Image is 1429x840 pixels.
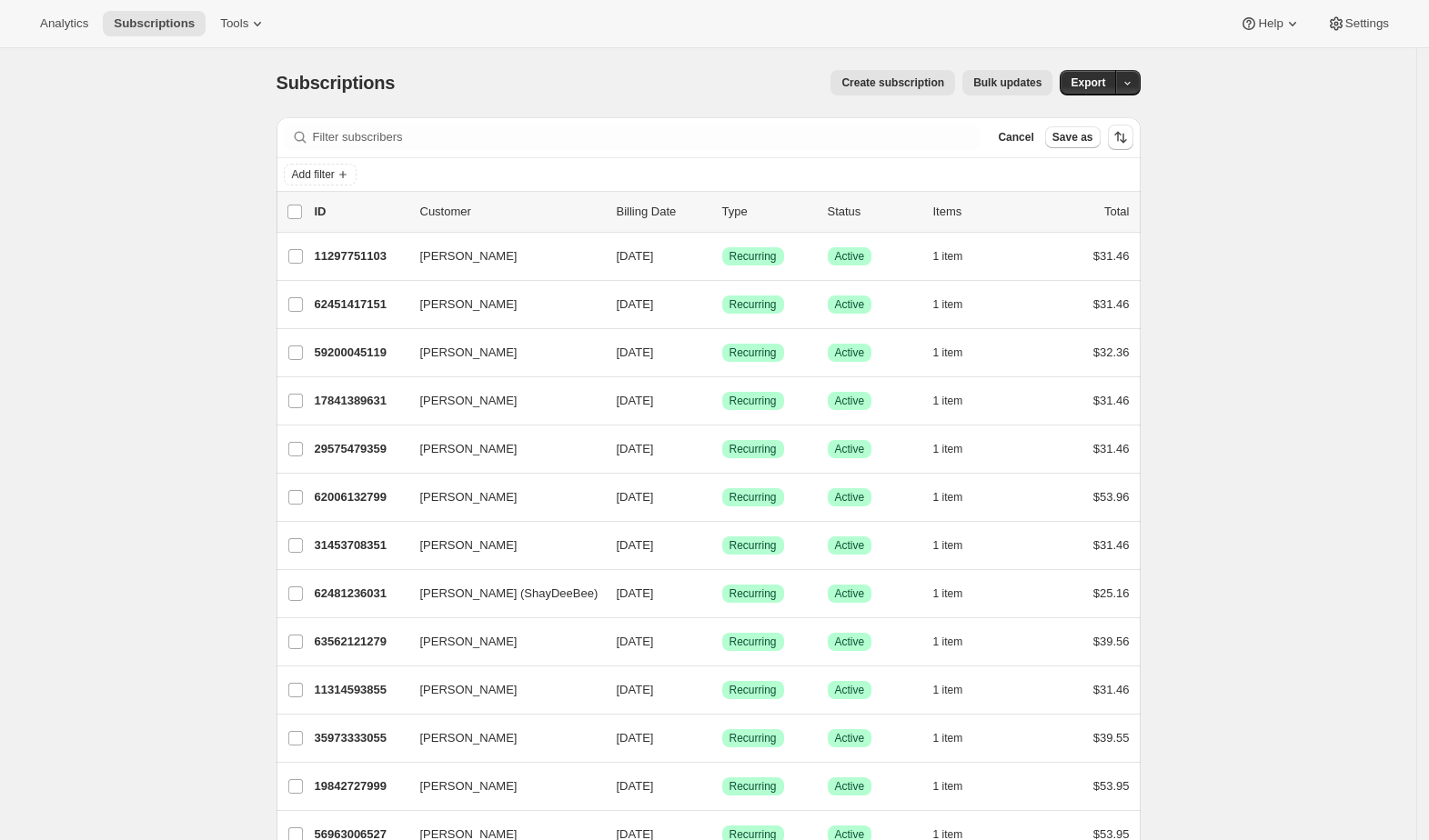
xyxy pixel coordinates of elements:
span: [PERSON_NAME] [420,488,518,506]
button: 1 item [933,436,983,462]
span: Tools [220,16,248,31]
span: Recurring [730,586,777,601]
p: 63562121279 [315,633,406,651]
span: [PERSON_NAME] [420,247,518,265]
input: Filter subscribers [313,125,981,150]
button: Tools [209,11,277,36]
span: [PERSON_NAME] (ShayDeeBee) [420,585,599,603]
span: [PERSON_NAME] [420,392,518,410]
button: 1 item [933,581,983,606]
span: Recurring [730,731,777,745]
button: [PERSON_NAME] [409,724,591,753]
button: [PERSON_NAME] [409,242,591,271]
span: [PERSON_NAME] [420,440,518,458]
span: [DATE] [617,635,654,648]
button: 1 item [933,629,983,655]
span: Active [835,538,865,553]
p: 62451417151 [315,295,406,314]
span: [PERSON_NAME] [420,633,518,651]
span: Recurring [730,635,777,649]
span: Recurring [730,683,777,697]
p: 31453708351 [315,536,406,555]
p: 11314593855 [315,681,406,699]
button: Bulk updates [962,70,1052,95]
button: Create subscription [830,70,955,95]
button: [PERSON_NAME] [409,772,591,801]
span: Recurring [730,345,777,360]
div: 62006132799[PERSON_NAME][DATE]SuccessRecurringSuccessActive1 item$53.96 [315,485,1130,510]
span: Active [835,345,865,360]
span: 1 item [933,538,963,553]
p: Total [1104,203,1129,221]
span: [DATE] [617,345,654,359]
div: 17841389631[PERSON_NAME][DATE]SuccessRecurringSuccessActive1 item$31.46 [315,388,1130,414]
p: Billing Date [617,203,708,221]
span: Create subscription [841,75,944,90]
p: 35973333055 [315,729,406,747]
span: 1 item [933,394,963,408]
span: Recurring [730,442,777,456]
span: [DATE] [617,779,654,793]
div: 63562121279[PERSON_NAME][DATE]SuccessRecurringSuccessActive1 item$39.56 [315,629,1130,655]
button: 1 item [933,677,983,703]
div: 59200045119[PERSON_NAME][DATE]SuccessRecurringSuccessActive1 item$32.36 [315,340,1130,365]
span: Add filter [292,167,335,182]
span: Recurring [730,394,777,408]
span: Analytics [40,16,88,31]
button: 1 item [933,292,983,317]
span: Active [835,586,865,601]
span: $32.36 [1093,345,1130,359]
div: 35973333055[PERSON_NAME][DATE]SuccessRecurringSuccessActive1 item$39.55 [315,725,1130,751]
span: Save as [1052,130,1093,145]
p: 19842727999 [315,777,406,795]
p: 62481236031 [315,585,406,603]
span: Settings [1345,16,1389,31]
span: $53.95 [1093,779,1130,793]
button: 1 item [933,340,983,365]
span: [PERSON_NAME] [420,681,518,699]
span: [DATE] [617,490,654,504]
span: Recurring [730,249,777,264]
p: 11297751103 [315,247,406,265]
p: 29575479359 [315,440,406,458]
span: 1 item [933,490,963,505]
button: Analytics [29,11,99,36]
span: Help [1258,16,1283,31]
button: Settings [1316,11,1400,36]
div: Items [933,203,1024,221]
span: $31.46 [1093,394,1130,407]
span: $39.55 [1093,731,1130,745]
span: [DATE] [617,683,654,696]
span: [PERSON_NAME] [420,729,518,747]
span: Active [835,442,865,456]
span: [DATE] [617,538,654,552]
button: Add filter [284,164,357,185]
span: Active [835,635,865,649]
span: Export [1071,75,1105,90]
div: 62481236031[PERSON_NAME] (ShayDeeBee)[DATE]SuccessRecurringSuccessActive1 item$25.16 [315,581,1130,606]
span: $25.16 [1093,586,1130,600]
span: 1 item [933,345,963,360]
div: IDCustomerBilling DateTypeStatusItemsTotal [315,203,1130,221]
button: [PERSON_NAME] [409,627,591,656]
button: 1 item [933,774,983,799]
div: 29575479359[PERSON_NAME][DATE]SuccessRecurringSuccessActive1 item$31.46 [315,436,1130,462]
span: Bulk updates [973,75,1042,90]
button: [PERSON_NAME] [409,675,591,705]
span: 1 item [933,779,963,794]
span: Active [835,249,865,264]
button: 1 item [933,485,983,510]
button: [PERSON_NAME] [409,483,591,512]
div: Type [722,203,813,221]
span: $31.46 [1093,297,1130,311]
button: 1 item [933,725,983,751]
button: 1 item [933,244,983,269]
span: [DATE] [617,731,654,745]
button: 1 item [933,533,983,558]
span: [PERSON_NAME] [420,536,518,555]
span: [DATE] [617,586,654,600]
span: 1 item [933,586,963,601]
p: Customer [420,203,602,221]
p: 59200045119 [315,344,406,362]
span: 1 item [933,635,963,649]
